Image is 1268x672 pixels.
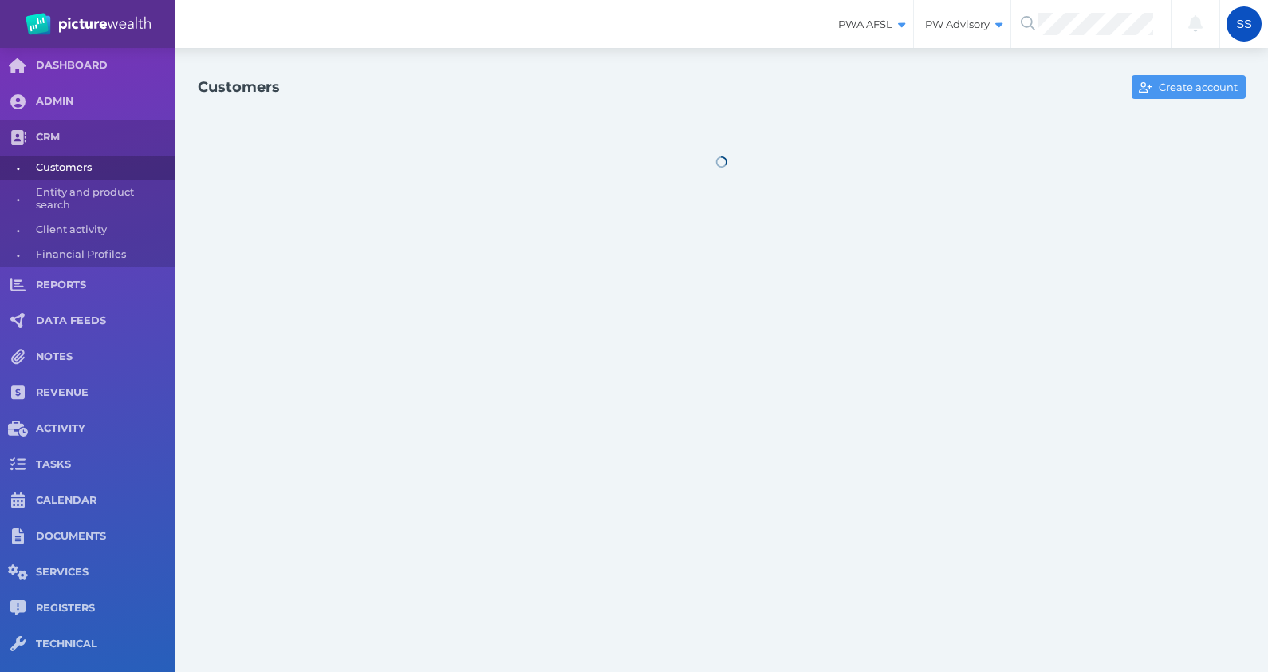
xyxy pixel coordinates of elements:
[1227,6,1262,42] div: Sakshi Sakshi
[36,59,175,73] span: DASHBOARD
[36,386,175,400] span: REVENUE
[36,638,175,651] span: TECHNICAL
[36,218,170,243] span: Client activity
[1132,75,1246,99] button: Create account
[36,494,175,508] span: CALENDAR
[36,156,170,180] span: Customers
[36,314,175,328] span: DATA FEEDS
[26,13,151,35] img: PW
[36,243,170,267] span: Financial Profiles
[1236,18,1252,30] span: SS
[36,350,175,364] span: NOTES
[1156,81,1245,93] span: Create account
[36,566,175,579] span: SERVICES
[914,18,1010,31] span: PW Advisory
[36,131,175,144] span: CRM
[36,530,175,544] span: DOCUMENTS
[198,78,280,96] h1: Customers
[36,279,175,292] span: REPORTS
[36,458,175,472] span: TASKS
[827,18,913,31] span: PWA AFSL
[36,180,170,218] span: Entity and product search
[36,422,175,436] span: ACTIVITY
[36,95,175,109] span: ADMIN
[36,602,175,615] span: REGISTERS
